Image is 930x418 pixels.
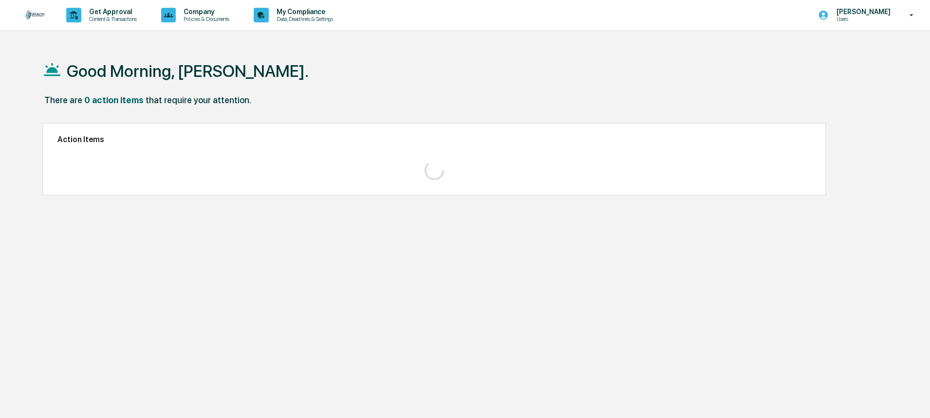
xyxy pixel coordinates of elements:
p: Content & Transactions [81,16,142,22]
div: that require your attention. [146,95,251,105]
p: [PERSON_NAME] [829,8,895,16]
h1: Good Morning, [PERSON_NAME]. [67,61,309,81]
p: Company [176,8,234,16]
p: My Compliance [269,8,338,16]
p: Data, Deadlines & Settings [269,16,338,22]
h2: Action Items [57,135,811,144]
div: There are [44,95,82,105]
p: Users [829,16,895,22]
p: Get Approval [81,8,142,16]
p: Policies & Documents [176,16,234,22]
div: 0 action items [84,95,144,105]
img: logo [23,10,47,19]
